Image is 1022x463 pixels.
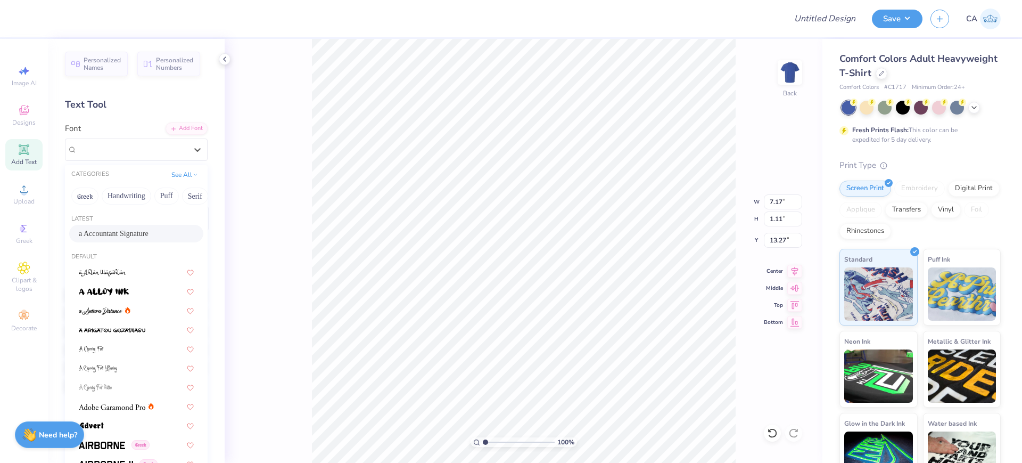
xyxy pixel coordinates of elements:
[852,125,983,144] div: This color can be expedited for 5 day delivery.
[65,253,208,262] div: Default
[964,202,989,218] div: Foil
[71,188,98,205] button: Greek
[931,202,961,218] div: Vinyl
[928,418,977,429] span: Water based Ink
[912,83,965,92] span: Minimum Order: 24 +
[11,158,37,166] span: Add Text
[79,365,117,372] img: A Charming Font Leftleaning
[84,56,121,71] span: Personalized Names
[39,430,77,440] strong: Need help?
[156,56,194,71] span: Personalized Numbers
[779,62,801,83] img: Back
[79,288,129,296] img: a Alloy Ink
[852,126,909,134] strong: Fresh Prints Flash:
[79,307,122,315] img: a Antara Distance
[13,197,35,206] span: Upload
[928,336,991,347] span: Metallic & Glitter Ink
[79,228,149,239] span: a Accountant Signature
[928,267,996,321] img: Puff Ink
[839,159,1001,172] div: Print Type
[980,9,1001,29] img: Chollene Anne Aranda
[844,350,913,403] img: Neon Ink
[79,346,104,353] img: A Charming Font
[11,324,37,332] span: Decorate
[764,267,783,275] span: Center
[839,83,879,92] span: Comfort Colors
[928,254,950,265] span: Puff Ink
[79,269,126,277] img: a Ahlan Wasahlan
[131,440,150,450] span: Greek
[839,181,891,197] div: Screen Print
[764,302,783,309] span: Top
[79,384,112,392] img: A Charming Font Outline
[884,83,906,92] span: # C1717
[844,267,913,321] img: Standard
[966,9,1001,29] a: CA
[79,423,104,430] img: Advert
[839,52,998,79] span: Comfort Colors Adult Heavyweight T-Shirt
[12,118,36,127] span: Designs
[154,188,179,205] button: Puff
[71,170,109,179] div: CATEGORIES
[885,202,928,218] div: Transfers
[839,223,891,239] div: Rhinestones
[166,123,208,135] div: Add Font
[844,336,870,347] span: Neon Ink
[839,202,882,218] div: Applique
[786,8,864,29] input: Untitled Design
[16,237,32,245] span: Greek
[5,276,43,293] span: Clipart & logos
[102,188,151,205] button: Handwriting
[966,13,977,25] span: CA
[65,123,81,135] label: Font
[557,437,574,447] span: 100 %
[65,98,208,112] div: Text Tool
[948,181,1000,197] div: Digital Print
[844,254,872,265] span: Standard
[65,215,208,224] div: Latest
[79,403,145,411] img: Adobe Garamond Pro
[894,181,945,197] div: Embroidery
[764,319,783,326] span: Bottom
[182,188,208,205] button: Serif
[844,418,905,429] span: Glow in the Dark Ink
[79,327,145,334] img: a Arigatou Gozaimasu
[12,79,37,87] span: Image AI
[79,442,125,449] img: Airborne
[168,169,201,180] button: See All
[928,350,996,403] img: Metallic & Glitter Ink
[872,10,922,28] button: Save
[783,88,797,98] div: Back
[764,285,783,292] span: Middle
